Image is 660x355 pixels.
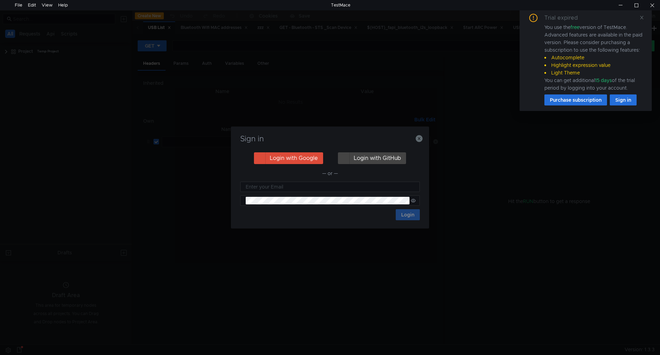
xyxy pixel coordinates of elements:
[544,61,643,69] li: Highlight expression value
[239,135,421,143] h3: Sign in
[571,24,579,30] span: free
[254,152,323,164] button: Login with Google
[338,152,406,164] button: Login with GitHub
[544,69,643,77] li: Light Theme
[544,23,643,92] div: You use the version of TestMace. Advanced features are available in the paid version. Please cons...
[240,169,420,177] div: — or —
[246,183,416,191] input: Enter your Email
[544,54,643,61] li: Autocomplete
[544,94,607,105] button: Purchase subscription
[610,94,637,105] button: Sign in
[544,14,586,22] div: Trial expired
[544,77,643,92] div: You can get additional of the trial period by logging into your account.
[595,77,612,83] span: 15 days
